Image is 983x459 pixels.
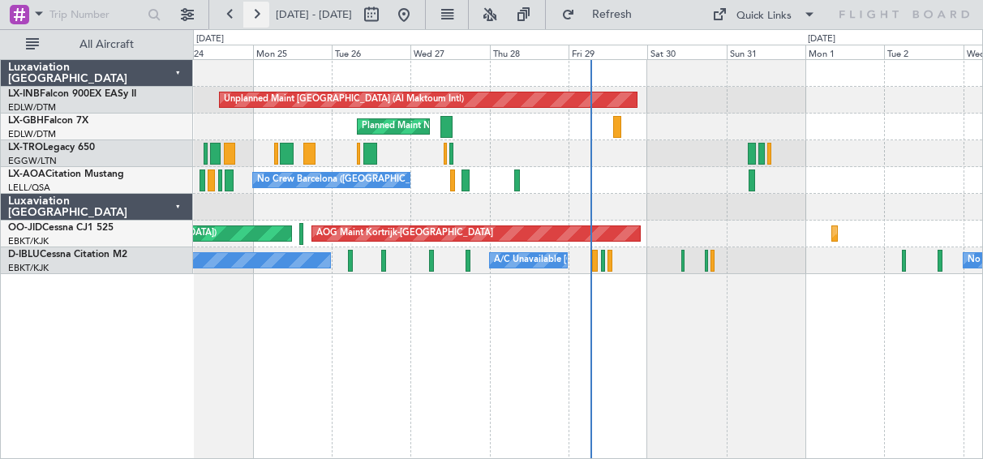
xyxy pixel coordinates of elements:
span: [DATE] - [DATE] [276,7,352,22]
span: All Aircraft [42,39,171,50]
div: [DATE] [196,32,224,46]
div: Tue 2 [884,45,963,59]
a: EBKT/KJK [8,235,49,247]
a: LX-INBFalcon 900EX EASy II [8,89,136,99]
button: Quick Links [704,2,824,28]
span: LX-GBH [8,116,44,126]
span: LX-TRO [8,143,43,152]
div: A/C Unavailable [GEOGRAPHIC_DATA]-[GEOGRAPHIC_DATA] [494,248,753,272]
a: EDLW/DTM [8,128,56,140]
div: AOG Maint Kortrijk-[GEOGRAPHIC_DATA] [316,221,493,246]
a: LX-AOACitation Mustang [8,169,124,179]
span: D-IBLU [8,250,40,260]
button: Refresh [554,2,651,28]
div: Mon 1 [805,45,884,59]
div: Planned Maint Nice ([GEOGRAPHIC_DATA]) [362,114,543,139]
a: LX-GBHFalcon 7X [8,116,88,126]
div: No Crew Barcelona ([GEOGRAPHIC_DATA]) [257,168,438,192]
a: LELL/QSA [8,182,50,194]
a: LX-TROLegacy 650 [8,143,95,152]
div: Mon 25 [253,45,332,59]
a: OO-JIDCessna CJ1 525 [8,223,114,233]
span: LX-INB [8,89,40,99]
a: EBKT/KJK [8,262,49,274]
button: All Aircraft [18,32,176,58]
span: Refresh [578,9,646,20]
div: Thu 28 [490,45,569,59]
span: OO-JID [8,223,42,233]
input: Trip Number [49,2,143,27]
div: Tue 26 [332,45,410,59]
a: EGGW/LTN [8,155,57,167]
span: LX-AOA [8,169,45,179]
a: EDLW/DTM [8,101,56,114]
div: Sun 24 [174,45,252,59]
div: Wed 27 [410,45,489,59]
div: [DATE] [808,32,835,46]
div: Quick Links [736,8,792,24]
a: D-IBLUCessna Citation M2 [8,250,127,260]
div: Sun 31 [727,45,805,59]
div: Unplanned Maint [GEOGRAPHIC_DATA] (Al Maktoum Intl) [224,88,464,112]
div: Sat 30 [647,45,726,59]
div: Fri 29 [569,45,647,59]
